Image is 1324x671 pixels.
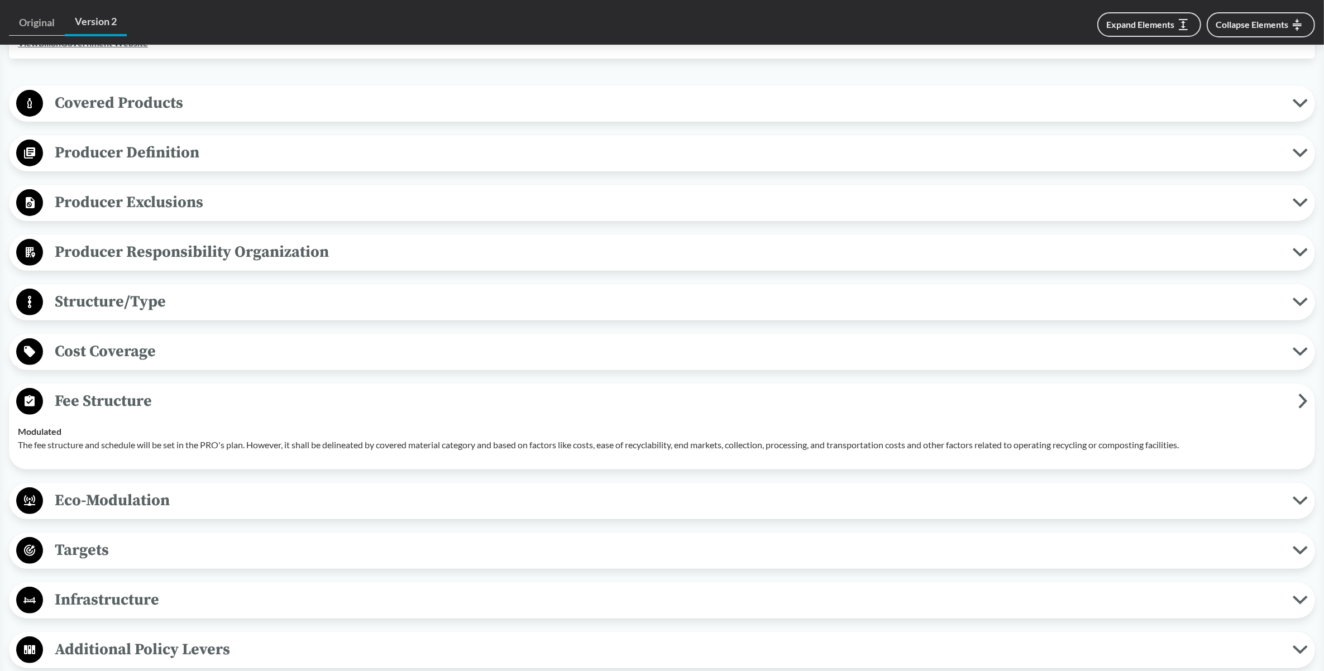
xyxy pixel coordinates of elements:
button: Additional Policy Levers [13,636,1311,664]
a: ViewBillonGovernment Website [18,37,148,48]
button: Producer Exclusions [13,189,1311,217]
a: Version 2 [65,9,127,36]
span: Additional Policy Levers [43,637,1293,662]
span: Producer Responsibility Organization [43,239,1293,265]
button: Targets [13,536,1311,565]
button: Eco-Modulation [13,487,1311,515]
span: Eco-Modulation [43,488,1293,513]
span: Fee Structure [43,389,1298,414]
button: Collapse Elements [1207,12,1315,37]
button: Structure/Type [13,288,1311,317]
button: Fee Structure [13,387,1311,416]
a: Original [9,10,65,36]
button: Cost Coverage [13,338,1311,366]
button: Producer Definition [13,139,1311,167]
span: Producer Exclusions [43,190,1293,215]
span: Covered Products [43,90,1293,116]
p: The fee structure and schedule will be set in the PRO's plan. However, it shall be delineated by ... [18,438,1306,452]
button: Covered Products [13,89,1311,118]
strong: Modulated [18,426,61,437]
span: Targets [43,538,1293,563]
button: Infrastructure [13,586,1311,615]
span: Infrastructure [43,587,1293,612]
span: Producer Definition [43,140,1293,165]
button: Expand Elements [1097,12,1201,37]
span: Cost Coverage [43,339,1293,364]
button: Producer Responsibility Organization [13,238,1311,267]
span: Structure/Type [43,289,1293,314]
